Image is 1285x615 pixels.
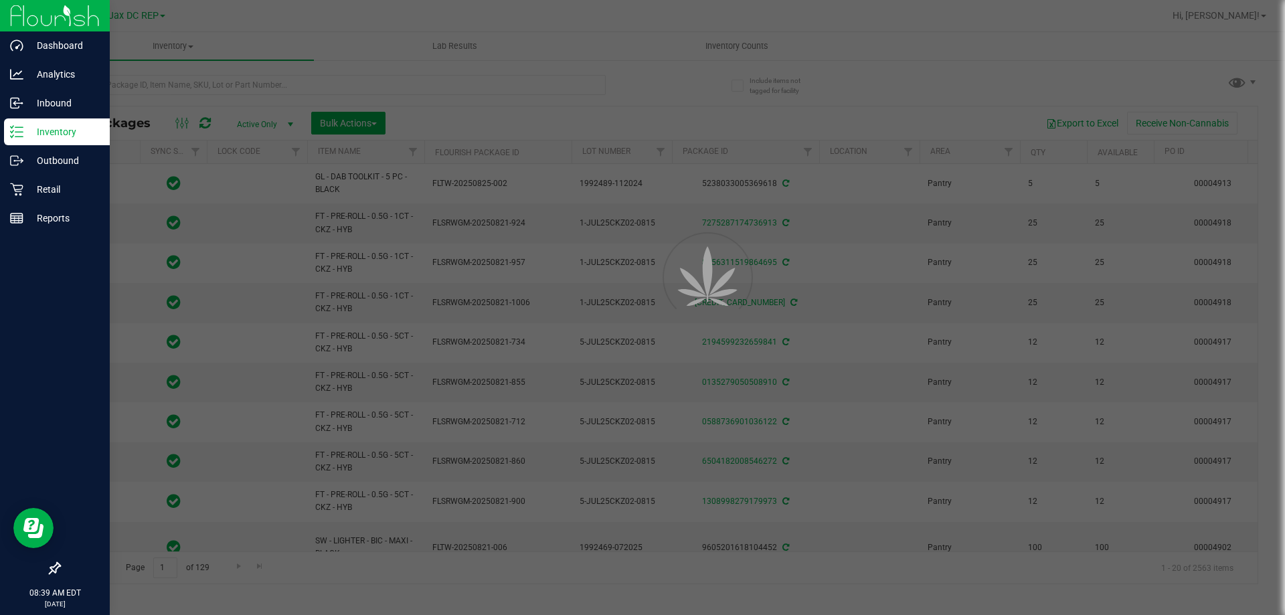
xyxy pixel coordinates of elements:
[10,125,23,139] inline-svg: Inventory
[6,599,104,609] p: [DATE]
[23,124,104,140] p: Inventory
[10,183,23,196] inline-svg: Retail
[23,66,104,82] p: Analytics
[10,154,23,167] inline-svg: Outbound
[10,211,23,225] inline-svg: Reports
[10,39,23,52] inline-svg: Dashboard
[23,210,104,226] p: Reports
[23,181,104,197] p: Retail
[23,153,104,169] p: Outbound
[10,68,23,81] inline-svg: Analytics
[23,37,104,54] p: Dashboard
[23,95,104,111] p: Inbound
[13,508,54,548] iframe: Resource center
[10,96,23,110] inline-svg: Inbound
[6,587,104,599] p: 08:39 AM EDT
